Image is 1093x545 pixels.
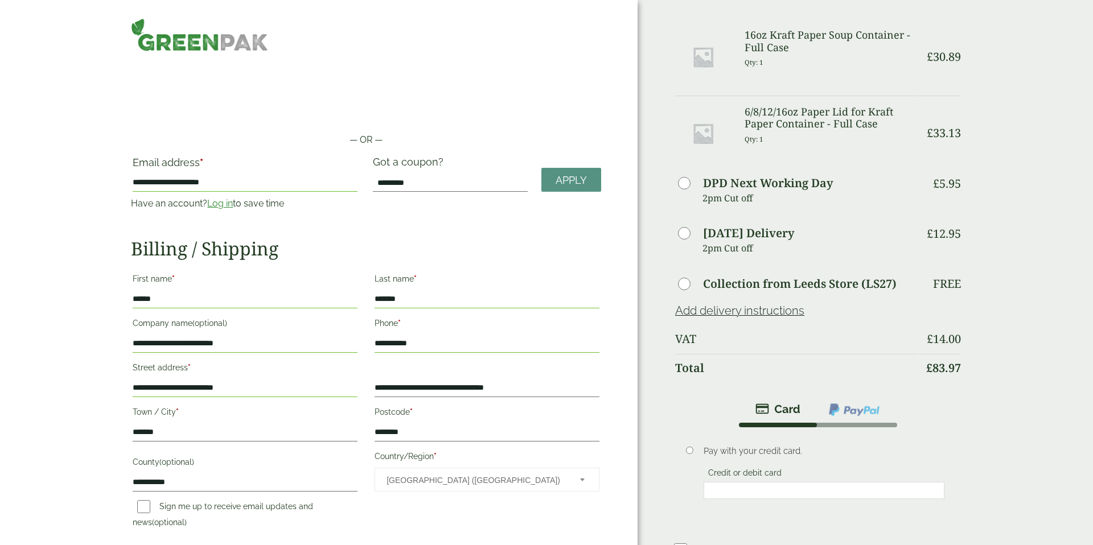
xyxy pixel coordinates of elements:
[755,402,800,416] img: stripe.png
[375,271,599,290] label: Last name
[375,315,599,335] label: Phone
[152,518,187,527] span: (optional)
[675,354,918,382] th: Total
[159,457,194,466] span: (optional)
[927,331,933,346] span: £
[387,468,565,492] span: United Kingdom (UK)
[704,468,786,481] label: Credit or debit card
[207,198,233,209] a: Log in
[828,402,881,417] img: ppcp-gateway.png
[131,197,359,210] p: Have an account? to save time
[927,226,933,241] span: £
[133,502,313,530] label: Sign me up to receive email updates and news
[933,277,961,291] p: Free
[933,176,961,191] bdi: 5.95
[927,331,961,346] bdi: 14.00
[200,156,203,168] abbr: required
[703,177,833,189] label: DPD Next Working Day
[702,240,918,257] p: 2pm Cut off
[703,228,794,239] label: [DATE] Delivery
[375,468,599,492] span: Country/Region
[702,189,918,207] p: 2pm Cut off
[188,363,191,372] abbr: required
[133,158,358,174] label: Email address
[133,360,358,379] label: Street address
[414,274,417,283] abbr: required
[926,360,932,375] span: £
[192,319,227,328] span: (optional)
[704,445,944,457] p: Pay with your credit card.
[933,176,939,191] span: £
[703,278,897,290] label: Collection from Leeds Store (LS27)
[133,454,358,473] label: County
[131,18,268,51] img: GreenPak Supplies
[745,135,763,143] small: Qty: 1
[172,274,175,283] abbr: required
[137,500,150,513] input: Sign me up to receive email updates and news(optional)
[133,404,358,423] label: Town / City
[745,29,918,53] h3: 16oz Kraft Paper Soup Container - Full Case
[927,125,961,141] bdi: 33.13
[745,58,763,67] small: Qty: 1
[927,125,933,141] span: £
[541,168,601,192] a: Apply
[131,97,601,119] iframe: Secure payment button frame
[926,360,961,375] bdi: 83.97
[176,407,179,416] abbr: required
[375,404,599,423] label: Postcode
[133,315,358,335] label: Company name
[556,174,587,187] span: Apply
[410,407,413,416] abbr: required
[373,156,448,174] label: Got a coupon?
[675,325,918,353] th: VAT
[131,133,601,147] p: — OR —
[398,319,401,328] abbr: required
[375,448,599,468] label: Country/Region
[675,304,804,317] a: Add delivery instructions
[745,106,918,130] h3: 6/8/12/16oz Paper Lid for Kraft Paper Container - Full Case
[707,485,941,496] iframe: Secure card payment input frame
[434,452,437,461] abbr: required
[927,49,961,64] bdi: 30.89
[675,29,731,85] img: Placeholder
[927,226,961,241] bdi: 12.95
[131,238,601,259] h2: Billing / Shipping
[927,49,933,64] span: £
[675,106,731,162] img: Placeholder
[133,271,358,290] label: First name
